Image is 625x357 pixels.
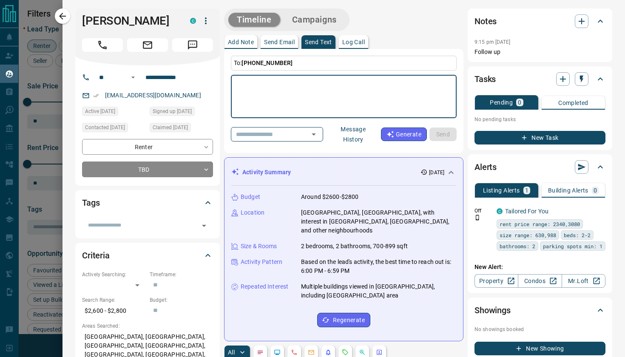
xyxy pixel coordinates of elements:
svg: Emails [308,349,315,356]
span: Message [172,38,213,52]
svg: Listing Alerts [325,349,332,356]
p: 1 [525,187,528,193]
p: Pending [490,99,513,105]
p: Completed [558,100,588,106]
svg: Calls [291,349,298,356]
button: Open [308,128,320,140]
h2: Criteria [82,249,110,262]
span: Signed up [DATE] [153,107,192,116]
svg: Email Verified [93,93,99,99]
div: Tasks [474,69,605,89]
p: Log Call [342,39,365,45]
div: Renter [82,139,213,155]
p: Budget: [150,296,213,304]
button: Regenerate [317,313,370,327]
p: Timeframe: [150,271,213,278]
div: Activity Summary[DATE] [231,164,456,180]
p: Around $2600-$2800 [301,193,358,201]
button: New Task [474,131,605,144]
a: Mr.Loft [562,274,605,288]
p: Building Alerts [548,187,588,193]
a: [EMAIL_ADDRESS][DOMAIN_NAME] [105,92,201,99]
button: New Showing [474,342,605,355]
div: Sun Sep 07 2025 [82,123,145,135]
span: parking spots min: 1 [543,242,602,250]
p: All [228,349,235,355]
p: To: [231,56,457,71]
div: Notes [474,11,605,31]
div: Showings [474,300,605,320]
p: 0 [594,187,597,193]
p: Actively Searching: [82,271,145,278]
svg: Push Notification Only [474,215,480,221]
div: Sun Sep 07 2025 [82,107,145,119]
h2: Alerts [474,160,497,174]
p: Multiple buildings viewed in [GEOGRAPHIC_DATA], including [GEOGRAPHIC_DATA] area [301,282,456,300]
p: Listing Alerts [483,187,520,193]
span: beds: 2-2 [564,231,591,239]
span: [PHONE_NUMBER] [241,59,293,66]
p: Based on the lead's activity, the best time to reach out is: 6:00 PM - 6:59 PM [301,258,456,275]
a: Tailored For You [505,208,548,215]
button: Open [198,220,210,232]
svg: Requests [342,349,349,356]
div: Sun Sep 07 2025 [150,123,213,135]
span: Email [127,38,168,52]
button: Message History [326,122,381,146]
p: 0 [518,99,521,105]
p: Budget [241,193,260,201]
div: TBD [82,161,213,177]
svg: Agent Actions [376,349,383,356]
p: Repeated Interest [241,282,288,291]
span: Active [DATE] [85,107,115,116]
div: Sun Sep 07 2025 [150,107,213,119]
button: Generate [381,127,427,141]
span: Claimed [DATE] [153,123,188,132]
p: New Alert: [474,263,605,272]
h2: Showings [474,303,511,317]
p: Activity Pattern [241,258,282,266]
a: Condos [518,274,562,288]
svg: Lead Browsing Activity [274,349,281,356]
p: No pending tasks [474,113,605,126]
span: rent price range: 2340,3080 [500,220,580,228]
p: Follow up [474,48,605,57]
p: Location [241,208,264,217]
div: condos.ca [497,208,503,214]
span: Call [82,38,123,52]
p: No showings booked [474,326,605,333]
p: Size & Rooms [241,242,277,251]
div: Tags [82,193,213,213]
p: Send Text [305,39,332,45]
p: Activity Summary [242,168,291,177]
p: Search Range: [82,296,145,304]
span: Contacted [DATE] [85,123,125,132]
p: Areas Searched: [82,322,213,330]
button: Timeline [228,13,280,27]
h2: Tags [82,196,99,210]
p: [DATE] [429,169,444,176]
div: Alerts [474,157,605,177]
button: Campaigns [284,13,345,27]
h1: [PERSON_NAME] [82,14,177,28]
p: Off [474,207,491,215]
p: Send Email [264,39,295,45]
p: 2 bedrooms, 2 bathrooms, 700-899 sqft [301,242,408,251]
div: Criteria [82,245,213,266]
a: Property [474,274,518,288]
div: condos.ca [190,18,196,24]
svg: Notes [257,349,264,356]
h2: Tasks [474,72,496,86]
p: Add Note [228,39,254,45]
svg: Opportunities [359,349,366,356]
span: bathrooms: 2 [500,242,535,250]
p: $2,600 - $2,800 [82,304,145,318]
p: [GEOGRAPHIC_DATA], [GEOGRAPHIC_DATA], with interest in [GEOGRAPHIC_DATA], [GEOGRAPHIC_DATA], and ... [301,208,456,235]
p: 9:15 pm [DATE] [474,39,511,45]
h2: Notes [474,14,497,28]
span: size range: 630,988 [500,231,556,239]
button: Open [128,72,138,82]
